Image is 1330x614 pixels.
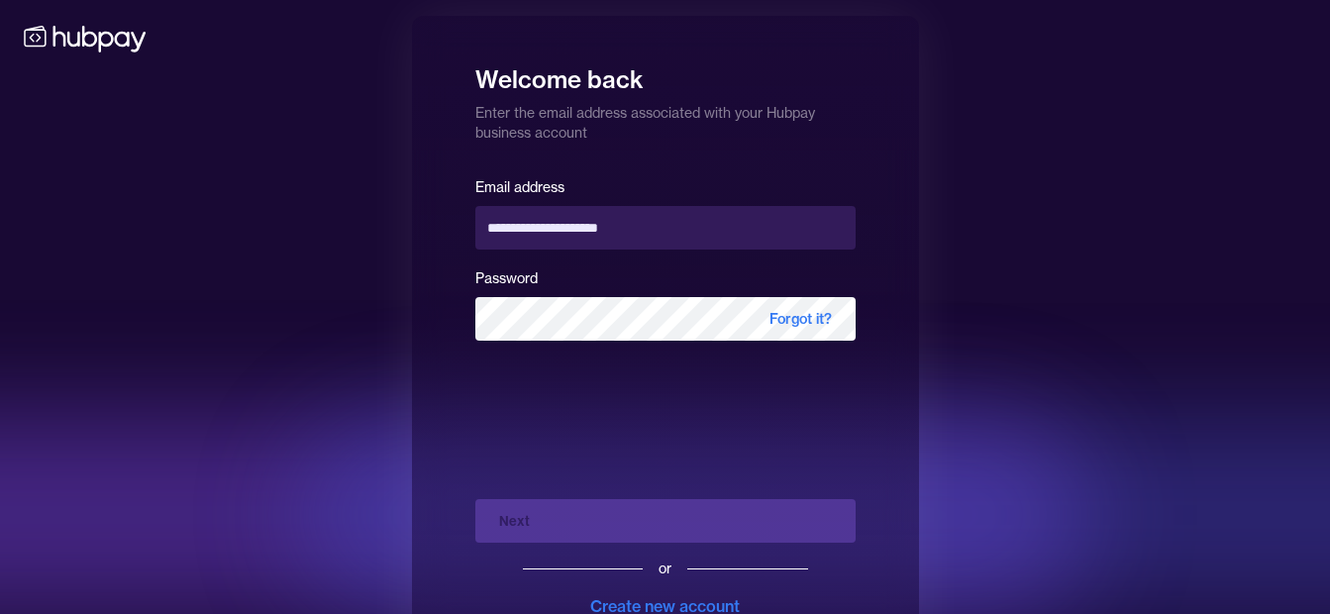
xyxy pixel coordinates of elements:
[475,51,856,95] h1: Welcome back
[475,95,856,143] p: Enter the email address associated with your Hubpay business account
[659,559,671,578] div: or
[746,297,856,341] span: Forgot it?
[475,178,564,196] label: Email address
[475,269,538,287] label: Password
